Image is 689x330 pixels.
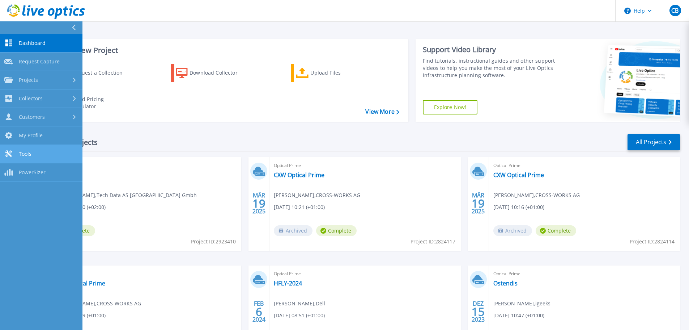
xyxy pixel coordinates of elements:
div: MÄR 2025 [471,190,485,217]
span: 19 [252,200,265,206]
a: CXW Optical Prime [274,171,324,179]
span: 15 [472,309,485,315]
span: Optical Prime [55,162,237,170]
span: [PERSON_NAME] , CROSS-WORKS AG [493,191,580,199]
a: Cloud Pricing Calculator [51,94,132,112]
span: Archived [274,225,312,236]
span: [PERSON_NAME] , CROSS-WORKS AG [55,300,141,308]
span: Optical Prime [55,270,237,278]
div: Support Video Library [423,45,558,54]
span: [DATE] 10:47 (+01:00) [493,312,544,319]
span: PowerSizer [19,169,46,176]
a: CXW Optical Prime [493,171,544,179]
div: Request a Collection [72,66,130,80]
span: Project ID: 2824114 [630,238,675,246]
span: [PERSON_NAME] , Tech Data AS [GEOGRAPHIC_DATA] Gmbh [55,191,197,199]
a: View More [365,108,399,115]
div: Cloud Pricing Calculator [71,96,129,110]
span: Dashboard [19,40,46,46]
span: Customers [19,114,45,120]
a: Download Collector [171,64,252,82]
span: Optical Prime [493,270,676,278]
span: Optical Prime [493,162,676,170]
h3: Start a New Project [51,46,399,54]
div: MÄR 2025 [252,190,266,217]
div: DEZ 2023 [471,298,485,325]
span: Optical Prime [274,270,456,278]
span: CB [671,8,679,13]
span: [DATE] 08:51 (+01:00) [274,312,325,319]
span: My Profile [19,132,43,139]
a: All Projects [628,134,680,150]
a: Request a Collection [51,64,132,82]
div: Download Collector [190,66,247,80]
span: Optical Prime [274,162,456,170]
span: Project ID: 2923410 [191,238,236,246]
div: Find tutorials, instructional guides and other support videos to help you make the most of your L... [423,57,558,79]
span: Project ID: 2824117 [411,238,455,246]
a: Explore Now! [423,100,478,114]
span: 19 [472,200,485,206]
span: Archived [493,225,532,236]
span: [PERSON_NAME] , Dell [274,300,325,308]
span: Complete [536,225,576,236]
span: Complete [316,225,357,236]
span: [PERSON_NAME] , igeeks [493,300,550,308]
a: Upload Files [291,64,371,82]
span: Request Capture [19,58,60,65]
span: Tools [19,151,31,157]
span: [DATE] 10:16 (+01:00) [493,203,544,211]
div: Upload Files [310,66,368,80]
span: Collectors [19,95,43,102]
div: FEB 2024 [252,298,266,325]
span: [PERSON_NAME] , CROSS-WORKS AG [274,191,360,199]
a: HFLY-2024 [274,280,302,287]
span: [DATE] 10:21 (+01:00) [274,203,325,211]
a: Ostendis [493,280,518,287]
span: Projects [19,77,38,83]
span: 6 [256,309,262,315]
